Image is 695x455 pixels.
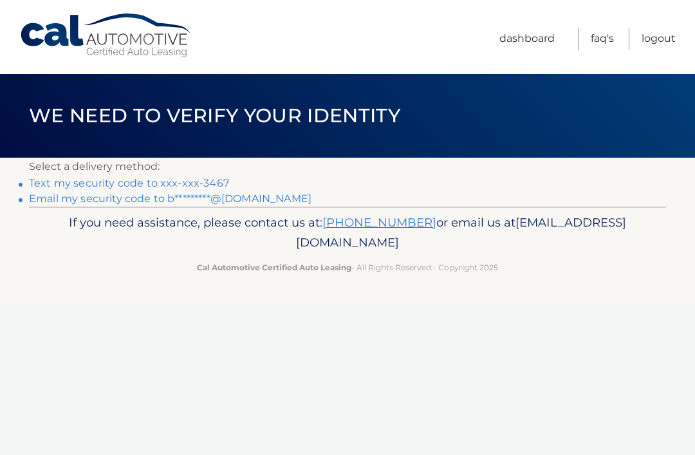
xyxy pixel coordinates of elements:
a: Dashboard [499,28,555,50]
p: - All Rights Reserved - Copyright 2025 [48,261,647,274]
a: FAQ's [591,28,614,50]
a: Text my security code to xxx-xxx-3467 [29,177,229,189]
span: We need to verify your identity [29,104,400,127]
a: Logout [642,28,676,50]
p: If you need assistance, please contact us at: or email us at [48,212,647,254]
p: Select a delivery method: [29,158,666,176]
a: Cal Automotive [19,13,193,59]
a: [PHONE_NUMBER] [322,215,436,230]
strong: Cal Automotive Certified Auto Leasing [197,263,351,272]
a: Email my security code to b*********@[DOMAIN_NAME] [29,192,311,205]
